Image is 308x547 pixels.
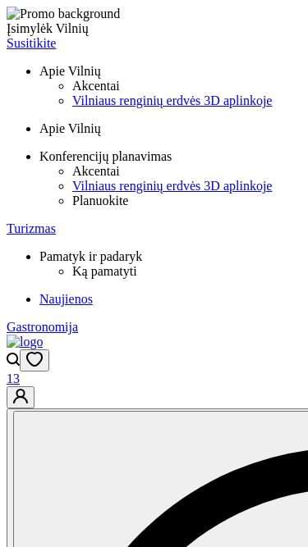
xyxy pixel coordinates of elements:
a: Vilniaus renginių erdvės 3D aplinkoje [72,93,301,108]
span: Ką pamatyti [72,264,137,278]
a: Open search modal [7,355,20,369]
a: Go to customer profile [7,392,34,406]
span: Susitikite [7,36,56,50]
div: Įsimylėk Vilnių [7,21,301,36]
img: Promo background [7,7,120,21]
span: Akcentai [72,164,120,178]
a: Vilniaus renginių erdvės 3D aplinkoje [72,179,301,194]
span: Vilniaus renginių erdvės 3D aplinkoje [72,93,272,107]
span: Gastronomija [7,320,78,334]
span: Turizmas [7,221,56,235]
nav: Primary navigation [7,7,301,335]
a: Turizmas [7,221,301,236]
span: Akcentai [72,79,120,93]
img: logo [7,335,43,349]
div: 13 [7,372,301,386]
span: Pamatyk ir padaryk [39,249,142,263]
span: Naujienos [39,292,93,306]
button: Go to customer profile [7,386,34,408]
a: Susitikite [7,36,301,51]
span: Vilniaus renginių erdvės 3D aplinkoje [72,179,272,193]
span: Planuokite [72,194,128,207]
a: Gastronomija [7,320,301,335]
span: Apie Vilnių [39,121,101,135]
a: Naujienos [39,292,301,307]
span: Konferencijų planavimas [39,149,172,163]
span: Apie Vilnių [39,64,101,78]
button: Open wishlist [20,349,49,372]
